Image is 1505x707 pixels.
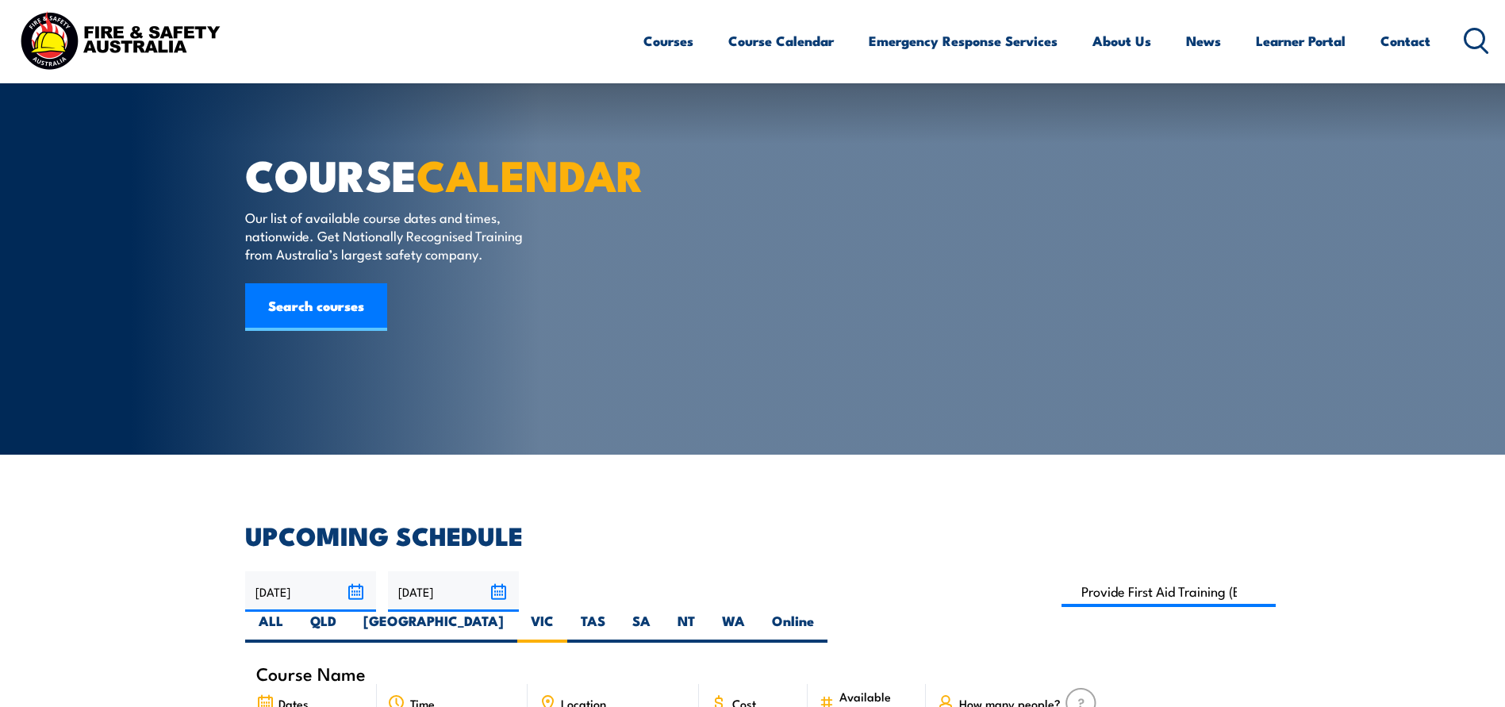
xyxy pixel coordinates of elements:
[619,612,664,643] label: SA
[417,140,644,206] strong: CALENDAR
[350,612,517,643] label: [GEOGRAPHIC_DATA]
[245,156,637,193] h1: COURSE
[245,283,387,331] a: Search courses
[1186,20,1221,62] a: News
[245,524,1261,546] h2: UPCOMING SCHEDULE
[758,612,827,643] label: Online
[1062,576,1277,607] input: Search Course
[643,20,693,62] a: Courses
[245,612,297,643] label: ALL
[708,612,758,643] label: WA
[664,612,708,643] label: NT
[517,612,567,643] label: VIC
[297,612,350,643] label: QLD
[245,571,376,612] input: From date
[388,571,519,612] input: To date
[245,208,535,263] p: Our list of available course dates and times, nationwide. Get Nationally Recognised Training from...
[1256,20,1346,62] a: Learner Portal
[256,667,366,680] span: Course Name
[869,20,1058,62] a: Emergency Response Services
[728,20,834,62] a: Course Calendar
[1380,20,1430,62] a: Contact
[567,612,619,643] label: TAS
[1092,20,1151,62] a: About Us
